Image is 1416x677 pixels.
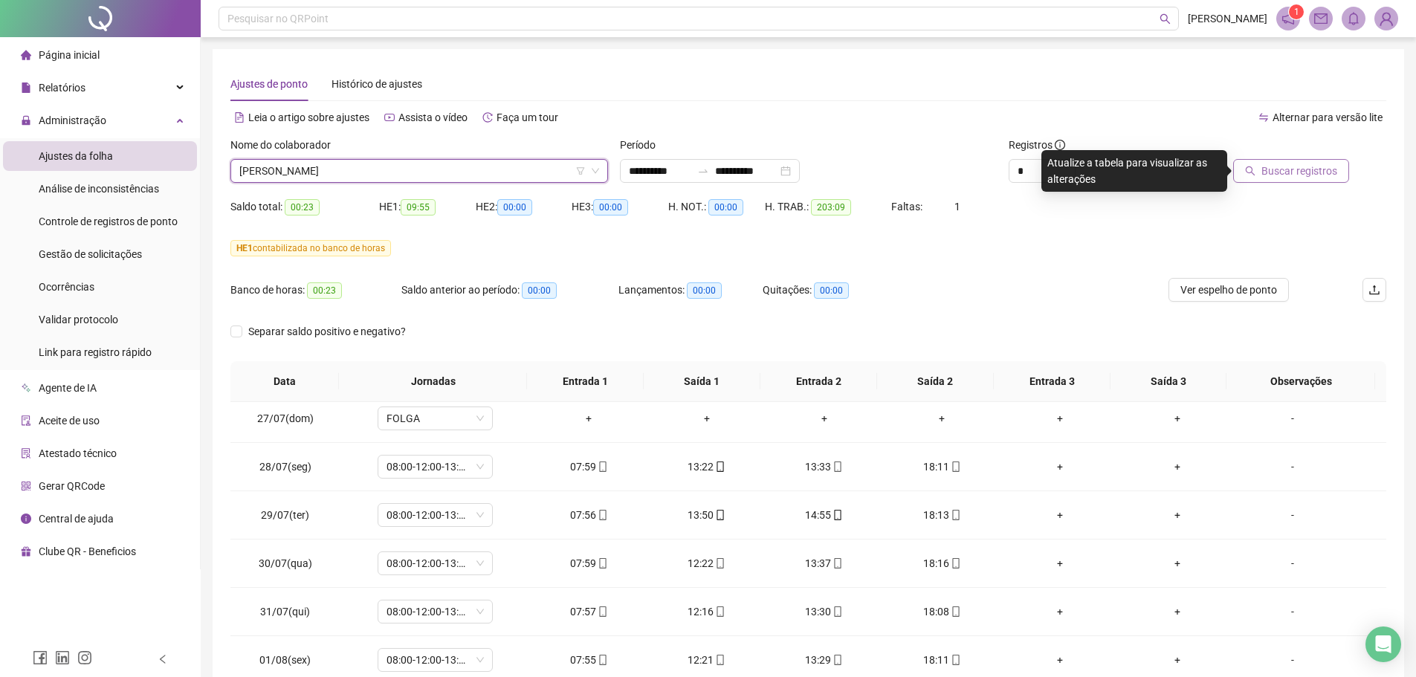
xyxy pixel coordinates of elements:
[39,415,100,427] span: Aceite de uso
[1281,12,1295,25] span: notification
[33,650,48,665] span: facebook
[1347,12,1360,25] span: bell
[596,606,608,617] span: mobile
[1131,555,1224,571] div: +
[777,603,871,620] div: 13:30
[21,514,31,524] span: info-circle
[39,49,100,61] span: Página inicial
[39,281,94,293] span: Ocorrências
[242,323,412,340] span: Separar saldo positivo e negativo?
[39,248,142,260] span: Gestão de solicitações
[497,199,532,216] span: 00:00
[954,201,960,213] span: 1
[387,649,484,671] span: 08:00-12:00-13:12-18:00
[230,361,339,402] th: Data
[593,199,628,216] span: 00:00
[230,78,308,90] span: Ajustes de ponto
[777,459,871,475] div: 13:33
[39,513,114,525] span: Central de ajuda
[387,407,484,430] span: FOLGA
[1168,278,1289,302] button: Ver espelho de ponto
[476,198,572,216] div: HE 2:
[387,600,484,623] span: 08:00-12:00-13:12-18:00
[668,198,765,216] div: H. NOT.:
[1013,507,1107,523] div: +
[39,346,152,358] span: Link para registro rápido
[1013,459,1107,475] div: +
[259,654,311,666] span: 01/08(sex)
[39,183,159,195] span: Análise de inconsistências
[1249,410,1336,427] div: -
[1294,7,1299,17] span: 1
[714,606,725,617] span: mobile
[1009,137,1065,153] span: Registros
[994,361,1111,402] th: Entrada 3
[542,459,636,475] div: 07:59
[697,165,709,177] span: swap-right
[39,216,178,227] span: Controle de registros de ponto
[39,382,97,394] span: Agente de IA
[895,410,989,427] div: +
[1249,555,1336,571] div: -
[1249,459,1336,475] div: -
[777,652,871,668] div: 13:29
[1180,282,1277,298] span: Ver espelho de ponto
[230,137,340,153] label: Nome do colaborador
[260,606,310,618] span: 31/07(qui)
[1245,166,1255,176] span: search
[542,555,636,571] div: 07:59
[949,510,961,520] span: mobile
[259,461,311,473] span: 28/07(seg)
[522,282,557,299] span: 00:00
[387,552,484,574] span: 08:00-12:00-13:12-18:00
[687,282,722,299] span: 00:00
[401,282,618,299] div: Saldo anterior ao período:
[763,282,907,299] div: Quitações:
[379,198,476,216] div: HE 1:
[1261,163,1337,179] span: Buscar registros
[659,603,753,620] div: 12:16
[1233,159,1349,183] button: Buscar registros
[542,507,636,523] div: 07:56
[576,166,585,175] span: filter
[714,461,725,472] span: mobile
[831,558,843,569] span: mobile
[777,410,871,427] div: +
[21,448,31,459] span: solution
[332,78,422,90] span: Histórico de ajustes
[39,82,85,94] span: Relatórios
[248,111,369,123] span: Leia o artigo sobre ajustes
[542,652,636,668] div: 07:55
[1013,555,1107,571] div: +
[814,282,849,299] span: 00:00
[230,198,379,216] div: Saldo total:
[339,361,527,402] th: Jornadas
[714,510,725,520] span: mobile
[257,412,314,424] span: 27/07(dom)
[1249,507,1336,523] div: -
[714,558,725,569] span: mobile
[307,282,342,299] span: 00:23
[39,447,117,459] span: Atestado técnico
[765,198,891,216] div: H. TRAB.:
[620,137,665,153] label: Período
[158,654,168,664] span: left
[659,410,753,427] div: +
[21,82,31,93] span: file
[387,456,484,478] span: 08:00-12:00-13:12-18:00
[1013,603,1107,620] div: +
[1013,652,1107,668] div: +
[1131,507,1224,523] div: +
[259,557,312,569] span: 30/07(qua)
[1131,603,1224,620] div: +
[39,480,105,492] span: Gerar QRCode
[895,507,989,523] div: 18:13
[21,50,31,60] span: home
[1055,140,1065,150] span: info-circle
[239,160,599,182] span: ANDERSON CHAVES RIBEIRO
[1289,4,1304,19] sup: 1
[1375,7,1397,30] img: 80962
[55,650,70,665] span: linkedin
[1238,373,1363,389] span: Observações
[591,166,600,175] span: down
